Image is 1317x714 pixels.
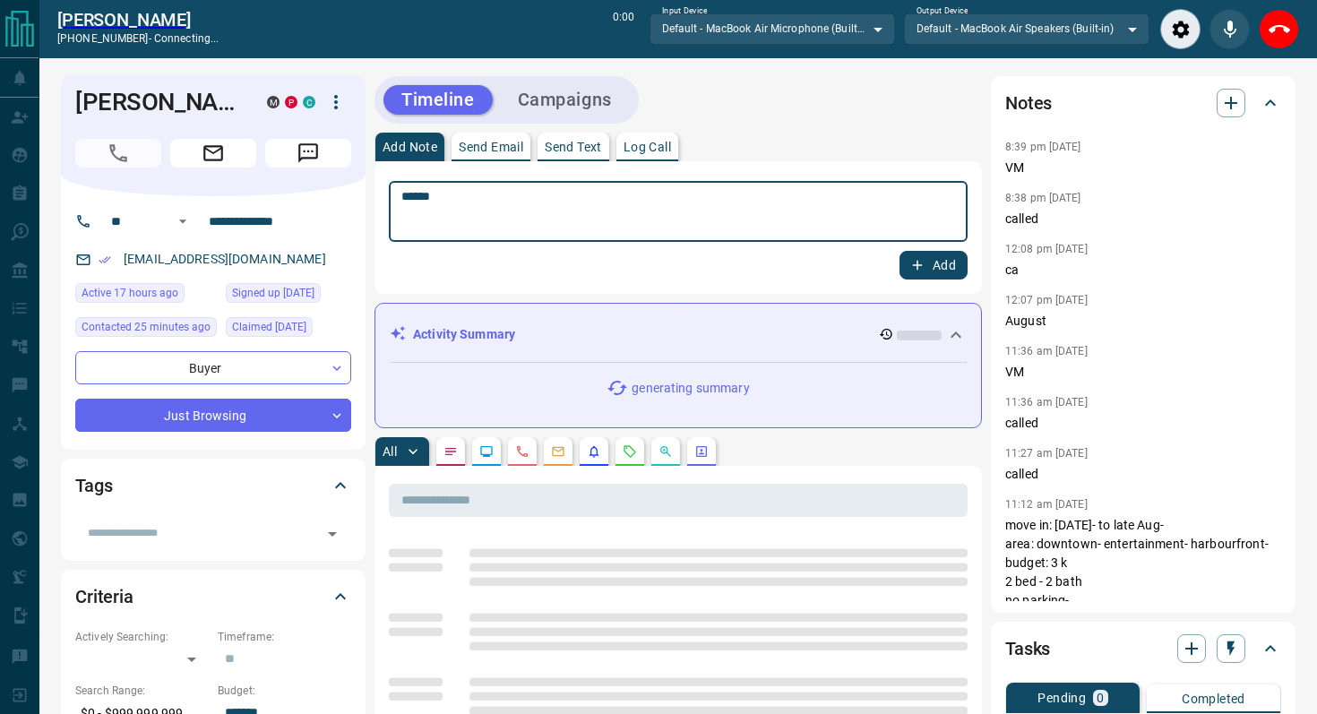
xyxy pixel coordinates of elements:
[650,13,895,44] div: Default - MacBook Air Microphone (Built-in)
[226,317,351,342] div: Tue Jul 09 2019
[1160,9,1201,49] div: Audio Settings
[75,88,240,116] h1: [PERSON_NAME]
[218,683,351,699] p: Budget:
[545,141,602,153] p: Send Text
[1005,498,1088,511] p: 11:12 am [DATE]
[413,325,515,344] p: Activity Summary
[99,254,111,266] svg: Email Verified
[75,471,112,500] h2: Tags
[1209,9,1250,49] div: Mute
[1005,414,1281,433] p: called
[1005,192,1081,204] p: 8:38 pm [DATE]
[383,85,493,115] button: Timeline
[623,444,637,459] svg: Requests
[613,9,634,49] p: 0:00
[900,251,968,280] button: Add
[624,141,671,153] p: Log Call
[1005,396,1088,409] p: 11:36 am [DATE]
[75,283,217,308] div: Sun Sep 14 2025
[124,252,326,266] a: [EMAIL_ADDRESS][DOMAIN_NAME]
[218,629,351,645] p: Timeframe:
[587,444,601,459] svg: Listing Alerts
[226,283,351,308] div: Wed Aug 09 2017
[1005,89,1052,117] h2: Notes
[632,379,749,398] p: generating summary
[75,683,209,699] p: Search Range:
[57,30,219,47] p: [PHONE_NUMBER] -
[1005,243,1088,255] p: 12:08 pm [DATE]
[285,96,297,108] div: property.ca
[1005,345,1088,357] p: 11:36 am [DATE]
[75,351,351,384] div: Buyer
[1005,294,1088,306] p: 12:07 pm [DATE]
[57,9,219,30] a: [PERSON_NAME]
[658,444,673,459] svg: Opportunities
[1005,261,1281,280] p: ca
[1097,692,1104,704] p: 0
[232,284,314,302] span: Signed up [DATE]
[1005,634,1050,663] h2: Tasks
[1005,627,1281,670] div: Tasks
[267,96,280,108] div: mrloft.ca
[303,96,315,108] div: condos.ca
[154,32,219,45] span: connecting...
[75,582,133,611] h2: Criteria
[1005,516,1281,610] p: move in: [DATE]- to late Aug- area: downtown- entertainment- harbourfront- budget: 3 k 2 bed - 2 ...
[172,211,194,232] button: Open
[1005,312,1281,331] p: August
[75,629,209,645] p: Actively Searching:
[75,139,161,168] span: Call
[75,317,217,342] div: Mon Sep 15 2025
[1037,692,1086,704] p: Pending
[1005,363,1281,382] p: VM
[694,444,709,459] svg: Agent Actions
[320,521,345,546] button: Open
[1005,141,1081,153] p: 8:39 pm [DATE]
[500,85,630,115] button: Campaigns
[662,5,708,17] label: Input Device
[75,399,351,432] div: Just Browsing
[1259,9,1299,49] div: End Call
[904,13,1149,44] div: Default - MacBook Air Speakers (Built-in)
[383,445,397,458] p: All
[265,139,351,168] span: Message
[1005,447,1088,460] p: 11:27 am [DATE]
[917,5,968,17] label: Output Device
[170,139,256,168] span: Email
[551,444,565,459] svg: Emails
[443,444,458,459] svg: Notes
[75,464,351,507] div: Tags
[459,141,523,153] p: Send Email
[82,318,211,336] span: Contacted 25 minutes ago
[75,575,351,618] div: Criteria
[1005,159,1281,177] p: VM
[1182,692,1245,705] p: Completed
[390,318,967,351] div: Activity Summary
[479,444,494,459] svg: Lead Browsing Activity
[1005,465,1281,484] p: called
[232,318,306,336] span: Claimed [DATE]
[82,284,178,302] span: Active 17 hours ago
[515,444,529,459] svg: Calls
[383,141,437,153] p: Add Note
[1005,82,1281,125] div: Notes
[1005,210,1281,228] p: called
